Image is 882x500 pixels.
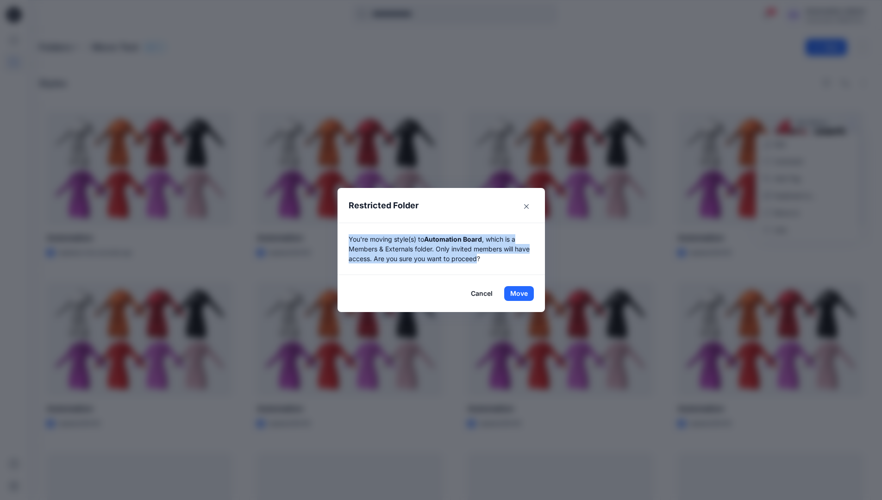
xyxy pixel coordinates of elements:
[519,199,534,214] button: Close
[338,188,535,223] header: Restricted Folder
[504,286,534,301] button: Move
[465,286,499,301] button: Cancel
[349,234,534,263] p: You're moving style(s) to , which is a Members & Externals folder. Only invited members will have...
[424,235,482,243] strong: Automation Board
